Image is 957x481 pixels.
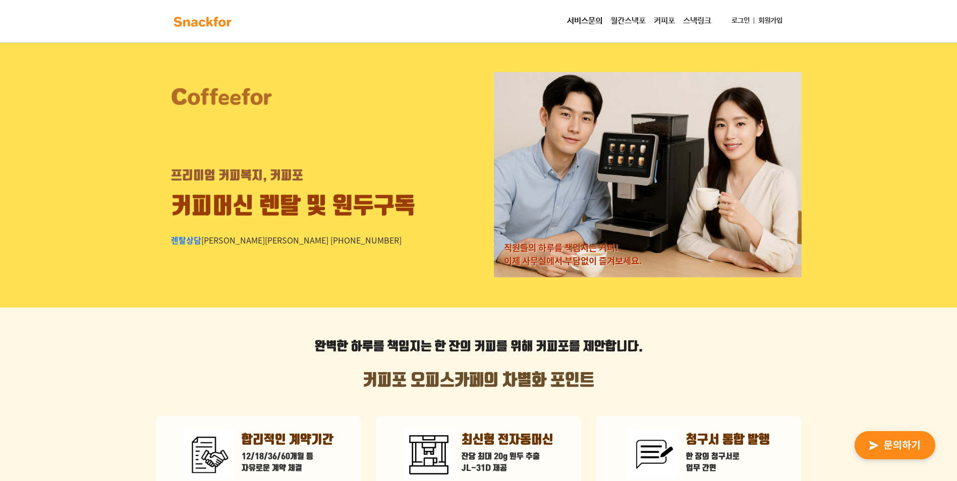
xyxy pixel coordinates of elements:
a: 로그인 [727,12,754,30]
img: 렌탈 모델 사진 [494,72,802,277]
p: 최신형 전자동머신 [462,431,553,449]
p: 잔당 최대 20g 원두 추출 JL-31D 제공 [462,451,553,474]
a: 스낵링크 [679,11,715,31]
p: 청구서 통합 발행 [686,431,770,449]
img: 계약기간 [183,429,234,479]
a: 커피포 [650,11,679,31]
p: 12/18/36/60개월 등 자유로운 계약 체결 [242,451,333,474]
strong: 완벽한 하루를 책임지는 한 잔의 커피 [315,339,496,354]
img: background-main-color.svg [171,14,235,30]
h2: 커피포 오피스카페의 차별화 포인트 [156,371,802,390]
div: 프리미엄 커피복지, 커피포 [171,167,303,185]
img: 전자동머신 [403,429,454,479]
div: 직원들의 하루를 책임지는 커피! 이제 사무실에서 부담없이 즐겨보세요. [504,241,642,268]
p: 한 장의 청구서로 업무 간편 [686,451,770,474]
img: 통합청구 [628,429,678,479]
div: 커피머신 렌탈 및 원두구독 [171,190,415,224]
span: 렌탈상담 [171,234,201,246]
p: 합리적인 계약기간 [242,431,333,449]
a: 월간스낵포 [606,11,650,31]
div: [PERSON_NAME][PERSON_NAME] [PHONE_NUMBER] [171,234,402,246]
p: 를 위해 커피포를 제안합니다. [156,338,802,356]
img: 커피포 로고 [171,87,272,106]
a: 서비스문의 [563,11,606,31]
a: 회원가입 [754,12,786,30]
